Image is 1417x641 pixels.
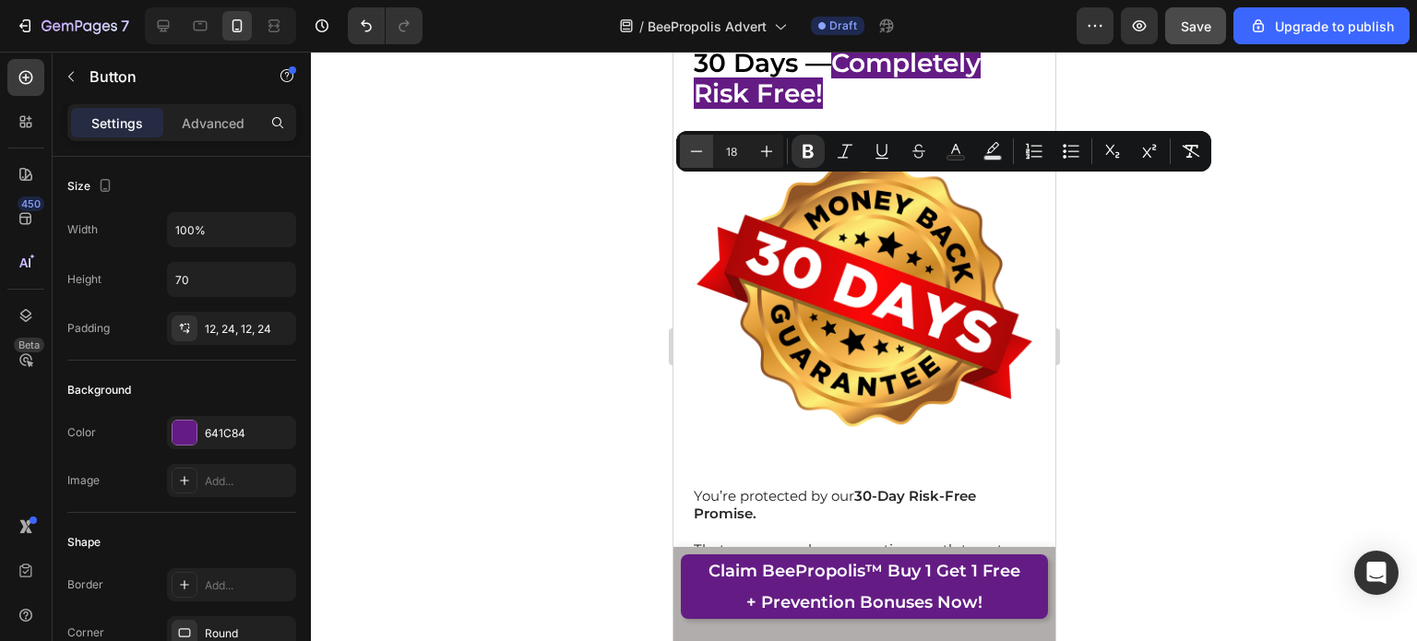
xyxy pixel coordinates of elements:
[67,624,104,641] div: Corner
[67,534,101,551] div: Shape
[1165,7,1226,44] button: Save
[1233,7,1410,44] button: Upgrade to publish
[205,321,292,338] div: 12, 24, 12, 24
[67,174,116,199] div: Size
[205,425,292,442] div: 641C84
[168,213,295,246] input: Auto
[1354,551,1399,595] div: Open Intercom Messenger
[182,113,244,133] p: Advanced
[18,196,44,211] div: 450
[89,65,246,88] p: Button
[348,7,423,44] div: Undo/Redo
[1249,17,1394,36] div: Upgrade to publish
[67,271,101,288] div: Height
[14,338,44,352] div: Beta
[18,69,363,414] img: gempages_522390663921140755-f6a2b4a3-cb47-45e1-9579-c0104186e3d5.webp
[7,7,137,44] button: 7
[67,424,96,441] div: Color
[205,473,292,490] div: Add...
[121,15,129,37] p: 7
[20,489,362,579] p: That means you have an entire month to put BeePropolis™ to the test. Use it daily, see how it cal...
[67,472,100,489] div: Image
[20,435,303,471] strong: 30-Day Risk-Free Promise.
[205,577,292,594] div: Add...
[1181,18,1211,34] span: Save
[67,221,98,238] div: Width
[829,18,857,34] span: Draft
[673,52,1055,641] iframe: To enrich screen reader interactions, please activate Accessibility in Grammarly extension settings
[67,576,103,593] div: Border
[67,320,110,337] div: Padding
[676,131,1211,172] div: Editor contextual toolbar
[639,17,644,36] span: /
[20,435,362,471] p: You’re protected by our
[648,17,767,36] span: BeePropolis Advert
[67,382,131,398] div: Background
[91,113,143,133] p: Settings
[168,263,295,296] input: Auto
